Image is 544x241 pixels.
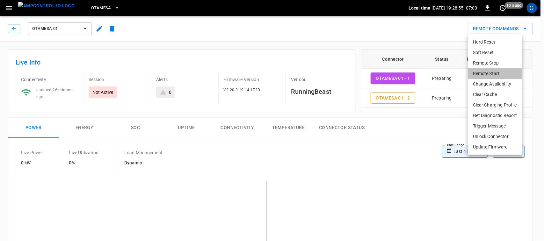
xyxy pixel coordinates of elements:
[468,79,522,89] li: Change Availability
[468,47,522,58] li: Soft Reset
[468,58,522,68] li: Remote Stop
[468,37,522,47] li: Hard Reset
[468,142,522,152] li: Update Firmware
[468,100,522,110] li: Clear Charging Profile
[468,131,522,142] li: Unlock Connector
[468,68,522,79] li: Remote Start
[468,89,522,100] li: Clear Cache
[468,110,522,121] li: Get Diagnostic Report
[468,121,522,131] li: Trigger Message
